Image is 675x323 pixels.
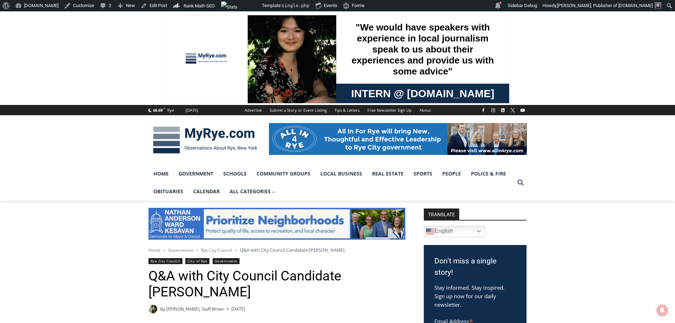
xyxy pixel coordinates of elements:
[434,256,516,278] h3: Don't miss a single story!
[74,20,99,65] div: Two by Two Animal Haven & The Nature Company: The Wild World of Animals
[424,208,459,220] strong: TRANSLATE
[218,165,252,183] a: Schools
[426,227,434,236] img: en
[514,176,527,189] button: View Search Form
[196,248,198,253] span: >
[241,105,435,115] nav: Secondary Navigation
[225,183,281,200] button: Child menu of All Categories
[479,106,488,115] a: Facebook
[148,247,161,253] a: Home
[231,306,245,312] time: [DATE]
[508,106,517,115] a: X
[221,1,261,10] img: Views over 48 hours. Click for more Jetpack Stats.
[179,0,335,69] div: "We would have speakers with experience in local journalism speak to us about their experiences a...
[0,71,102,88] a: [PERSON_NAME] Read Sanctuary Fall Fest: [DATE]
[148,258,182,264] a: Rye City Council
[188,183,225,200] a: Calendar
[434,283,516,309] p: Stay informed. Stay inspired. Sign up now for our daily newsletter.
[315,165,367,183] a: Local Business
[437,165,466,183] a: People
[79,67,81,74] div: /
[167,107,174,113] div: Rye
[364,105,416,115] a: Free Newsletter Sign Up
[235,248,237,253] span: >
[164,106,165,110] span: F
[416,105,435,115] a: About
[240,247,344,253] span: Q&A with City Council Candidate [PERSON_NAME]
[6,71,91,88] h4: [PERSON_NAME] Read Sanctuary Fall Fest: [DATE]
[518,106,527,115] a: YouTube
[148,305,157,313] a: Author image
[213,258,240,264] a: Government
[160,306,165,312] span: By
[269,123,527,155] img: All in for Rye
[153,107,163,113] span: 66.69
[367,165,409,183] a: Real Estate
[489,106,497,115] a: Instagram
[148,305,157,313] img: (PHOTO: MyRye.com Intern and Editor Tucker Smith. Contributed.)Tucker Smith, MyRye.com
[252,165,315,183] a: Community Groups
[74,67,77,74] div: 6
[148,246,405,254] nav: Breadcrumbs
[331,105,364,115] a: Tips & Letters
[170,69,343,88] a: Intern @ [DOMAIN_NAME]
[148,183,188,200] a: Obituaries
[185,258,209,264] a: City of Rye
[168,247,193,253] a: Government
[148,165,174,183] a: Home
[409,165,437,183] a: Sports
[282,3,309,8] span: single.php
[201,247,232,253] a: Rye City Council
[83,67,86,74] div: 6
[499,106,507,115] a: Linkedin
[241,105,266,115] a: Advertise
[174,165,218,183] a: Government
[557,3,653,8] span: [PERSON_NAME], Publisher of [DOMAIN_NAME]
[148,165,514,201] nav: Primary Navigation
[266,105,331,115] a: Submit a Story or Event Listing
[166,306,224,312] a: [PERSON_NAME], Staff Writer
[148,122,262,158] img: MyRye.com
[424,226,485,237] a: English
[466,165,511,183] a: Police & Fire
[148,268,405,300] h1: Q&A with City Council Candidate [PERSON_NAME]
[184,3,215,9] span: Rank Math SEO
[185,71,328,87] span: Intern @ [DOMAIN_NAME]
[163,248,165,253] span: >
[186,107,198,113] div: [DATE]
